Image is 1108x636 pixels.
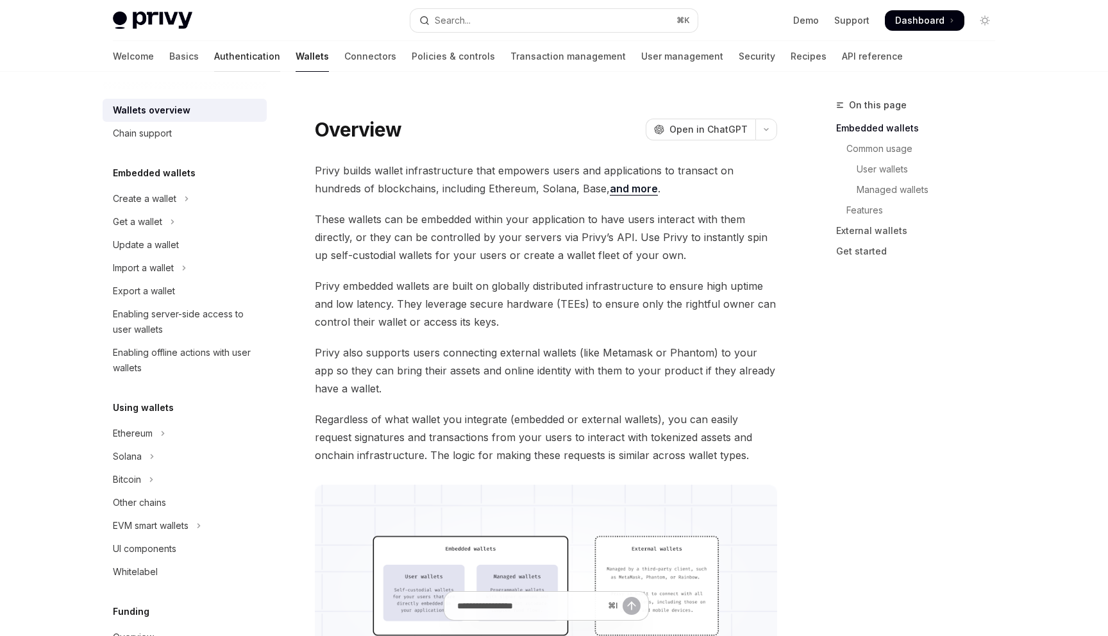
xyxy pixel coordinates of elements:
[315,162,777,197] span: Privy builds wallet infrastructure that empowers users and applications to transact on hundreds o...
[113,237,179,253] div: Update a wallet
[641,41,723,72] a: User management
[113,345,259,376] div: Enabling offline actions with user wallets
[315,410,777,464] span: Regardless of what wallet you integrate (embedded or external wallets), you can easily request si...
[296,41,329,72] a: Wallets
[113,41,154,72] a: Welcome
[103,514,267,537] button: Toggle EVM smart wallets section
[113,214,162,230] div: Get a wallet
[113,103,190,118] div: Wallets overview
[113,449,142,464] div: Solana
[113,165,196,181] h5: Embedded wallets
[103,210,267,233] button: Toggle Get a wallet section
[113,283,175,299] div: Export a wallet
[510,41,626,72] a: Transaction management
[836,200,1005,221] a: Features
[113,518,189,533] div: EVM smart wallets
[836,180,1005,200] a: Managed wallets
[623,597,641,615] button: Send message
[834,14,869,27] a: Support
[739,41,775,72] a: Security
[975,10,995,31] button: Toggle dark mode
[113,564,158,580] div: Whitelabel
[315,277,777,331] span: Privy embedded wallets are built on globally distributed infrastructure to ensure high uptime and...
[113,426,153,441] div: Ethereum
[113,126,172,141] div: Chain support
[113,495,166,510] div: Other chains
[435,13,471,28] div: Search...
[169,41,199,72] a: Basics
[315,118,401,141] h1: Overview
[315,344,777,397] span: Privy also supports users connecting external wallets (like Metamask or Phantom) to your app so t...
[113,400,174,415] h5: Using wallets
[836,118,1005,138] a: Embedded wallets
[103,491,267,514] a: Other chains
[103,187,267,210] button: Toggle Create a wallet section
[410,9,698,32] button: Open search
[113,541,176,556] div: UI components
[103,256,267,280] button: Toggle Import a wallet section
[113,604,149,619] h5: Funding
[103,468,267,491] button: Toggle Bitcoin section
[895,14,944,27] span: Dashboard
[113,191,176,206] div: Create a wallet
[610,182,658,196] a: and more
[103,560,267,583] a: Whitelabel
[103,422,267,445] button: Toggle Ethereum section
[669,123,748,136] span: Open in ChatGPT
[849,97,907,113] span: On this page
[103,122,267,145] a: Chain support
[646,119,755,140] button: Open in ChatGPT
[103,341,267,380] a: Enabling offline actions with user wallets
[457,592,603,620] input: Ask a question...
[412,41,495,72] a: Policies & controls
[103,445,267,468] button: Toggle Solana section
[113,472,141,487] div: Bitcoin
[836,138,1005,159] a: Common usage
[885,10,964,31] a: Dashboard
[344,41,396,72] a: Connectors
[793,14,819,27] a: Demo
[842,41,903,72] a: API reference
[113,12,192,29] img: light logo
[103,280,267,303] a: Export a wallet
[103,233,267,256] a: Update a wallet
[836,241,1005,262] a: Get started
[103,303,267,341] a: Enabling server-side access to user wallets
[791,41,827,72] a: Recipes
[836,221,1005,241] a: External wallets
[113,260,174,276] div: Import a wallet
[214,41,280,72] a: Authentication
[315,210,777,264] span: These wallets can be embedded within your application to have users interact with them directly, ...
[103,537,267,560] a: UI components
[676,15,690,26] span: ⌘ K
[836,159,1005,180] a: User wallets
[113,306,259,337] div: Enabling server-side access to user wallets
[103,99,267,122] a: Wallets overview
